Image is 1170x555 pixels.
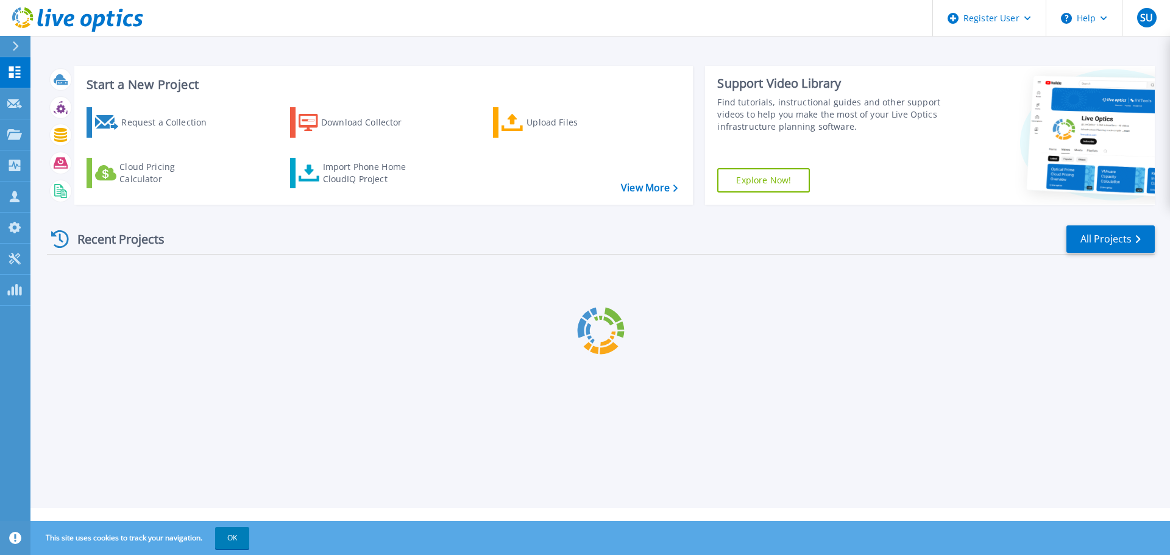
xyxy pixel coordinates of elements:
[87,78,678,91] h3: Start a New Project
[1066,225,1155,253] a: All Projects
[717,96,946,133] div: Find tutorials, instructional guides and other support videos to help you make the most of your L...
[717,168,810,193] a: Explore Now!
[717,76,946,91] div: Support Video Library
[323,161,418,185] div: Import Phone Home CloudIQ Project
[34,527,249,549] span: This site uses cookies to track your navigation.
[47,224,181,254] div: Recent Projects
[87,158,222,188] a: Cloud Pricing Calculator
[121,110,219,135] div: Request a Collection
[119,161,217,185] div: Cloud Pricing Calculator
[493,107,629,138] a: Upload Files
[215,527,249,549] button: OK
[1140,13,1153,23] span: SU
[321,110,419,135] div: Download Collector
[526,110,624,135] div: Upload Files
[290,107,426,138] a: Download Collector
[621,182,678,194] a: View More
[87,107,222,138] a: Request a Collection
